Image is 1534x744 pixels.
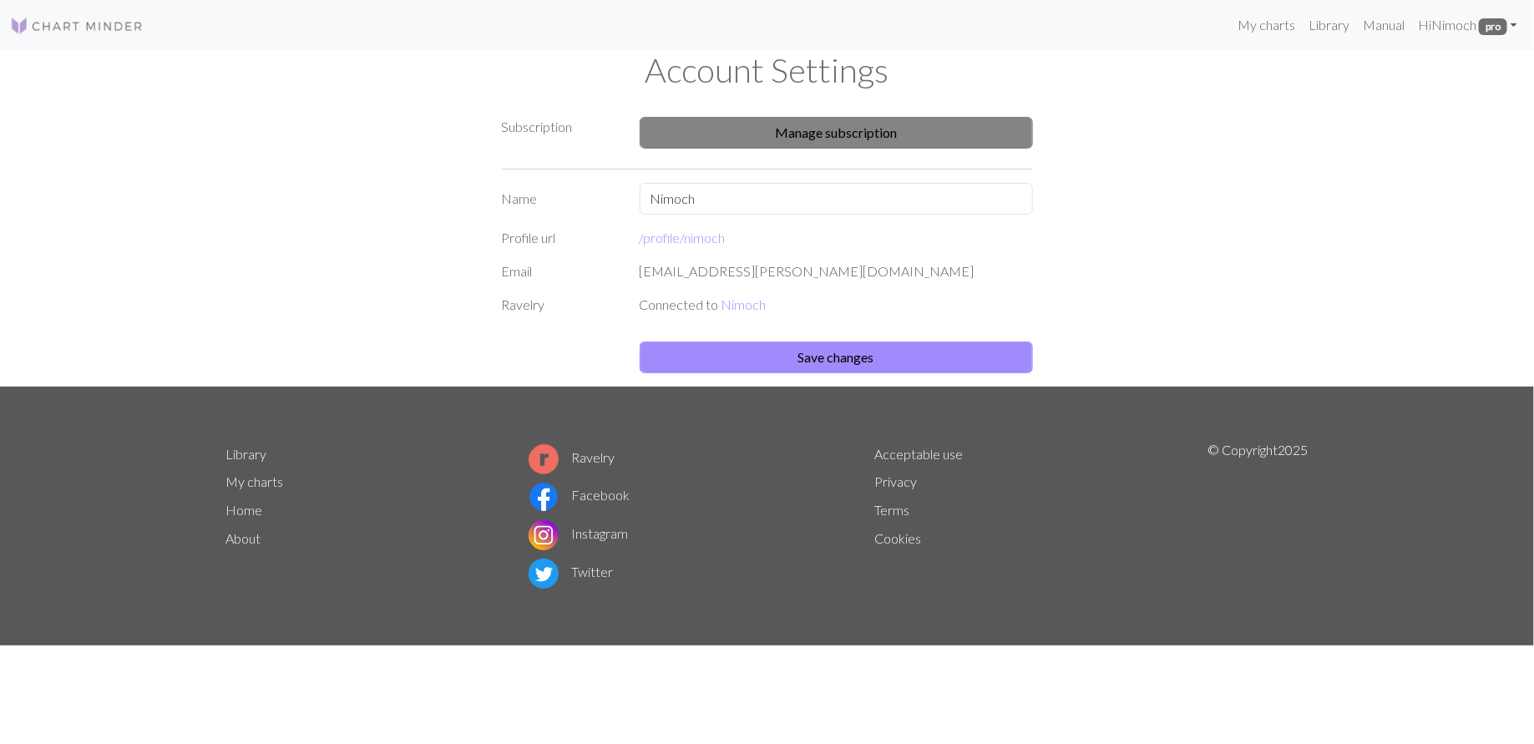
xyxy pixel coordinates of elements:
a: Home [226,502,263,518]
a: Privacy [875,473,918,489]
p: Connected to [640,295,1033,315]
div: [EMAIL_ADDRESS][PERSON_NAME][DOMAIN_NAME] [630,261,1043,281]
label: Name [492,183,630,215]
a: HiNimoch pro [1411,8,1524,42]
img: Instagram logo [529,520,559,550]
a: Acceptable use [875,446,964,462]
img: Ravelry logo [529,444,559,474]
img: Logo [10,16,144,36]
label: Subscription [502,117,573,137]
button: Save changes [640,342,1033,373]
a: Terms [875,502,910,518]
a: Library [226,446,267,462]
a: Cookies [875,530,922,546]
a: About [226,530,261,546]
a: Library [1302,8,1356,42]
div: Email [492,261,630,281]
img: Twitter logo [529,559,559,589]
a: Facebook [529,487,630,503]
span: pro [1479,18,1507,35]
a: Ravelry [529,449,615,465]
p: © Copyright 2025 [1208,440,1309,592]
div: Ravelry [492,295,630,328]
div: Profile url [492,228,630,248]
a: Twitter [529,564,614,580]
a: My charts [1231,8,1302,42]
a: Nimoch [721,296,767,312]
a: Instagram [529,525,629,541]
img: Facebook logo [529,482,559,512]
h1: Account Settings [216,50,1319,90]
a: /profile/nimoch [640,230,726,245]
button: Manage subscription [640,117,1033,149]
a: Manual [1356,8,1411,42]
a: My charts [226,473,284,489]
